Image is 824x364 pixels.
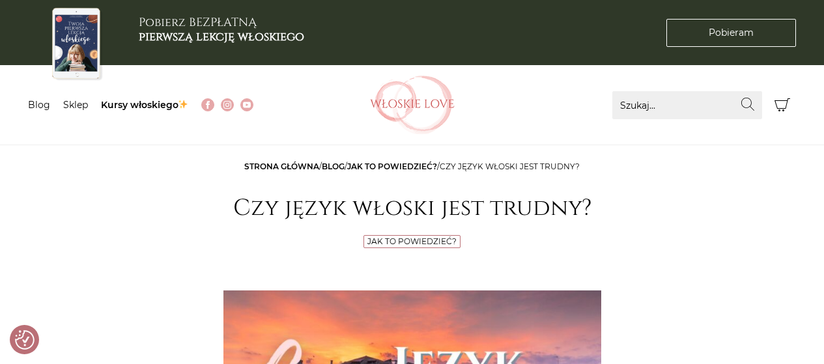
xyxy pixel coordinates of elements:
button: Koszyk [769,91,797,119]
a: Jak to powiedzieć? [347,161,437,171]
img: ✨ [178,100,188,109]
a: Blog [28,99,50,111]
a: Kursy włoskiego [101,99,189,111]
span: Czy język włoski jest trudny? [440,161,580,171]
img: Włoskielove [370,76,455,134]
a: Pobieram [666,19,796,47]
a: Strona główna [244,161,319,171]
a: Jak to powiedzieć? [367,236,457,246]
a: Blog [322,161,345,171]
span: / / / [244,161,580,171]
h3: Pobierz BEZPŁATNĄ [139,16,304,44]
a: Sklep [63,99,88,111]
button: Preferencje co do zgód [15,330,35,350]
input: Szukaj... [612,91,762,119]
span: Pobieram [709,26,754,40]
b: pierwszą lekcję włoskiego [139,29,304,45]
h1: Czy język włoski jest trudny? [223,195,601,222]
img: Revisit consent button [15,330,35,350]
